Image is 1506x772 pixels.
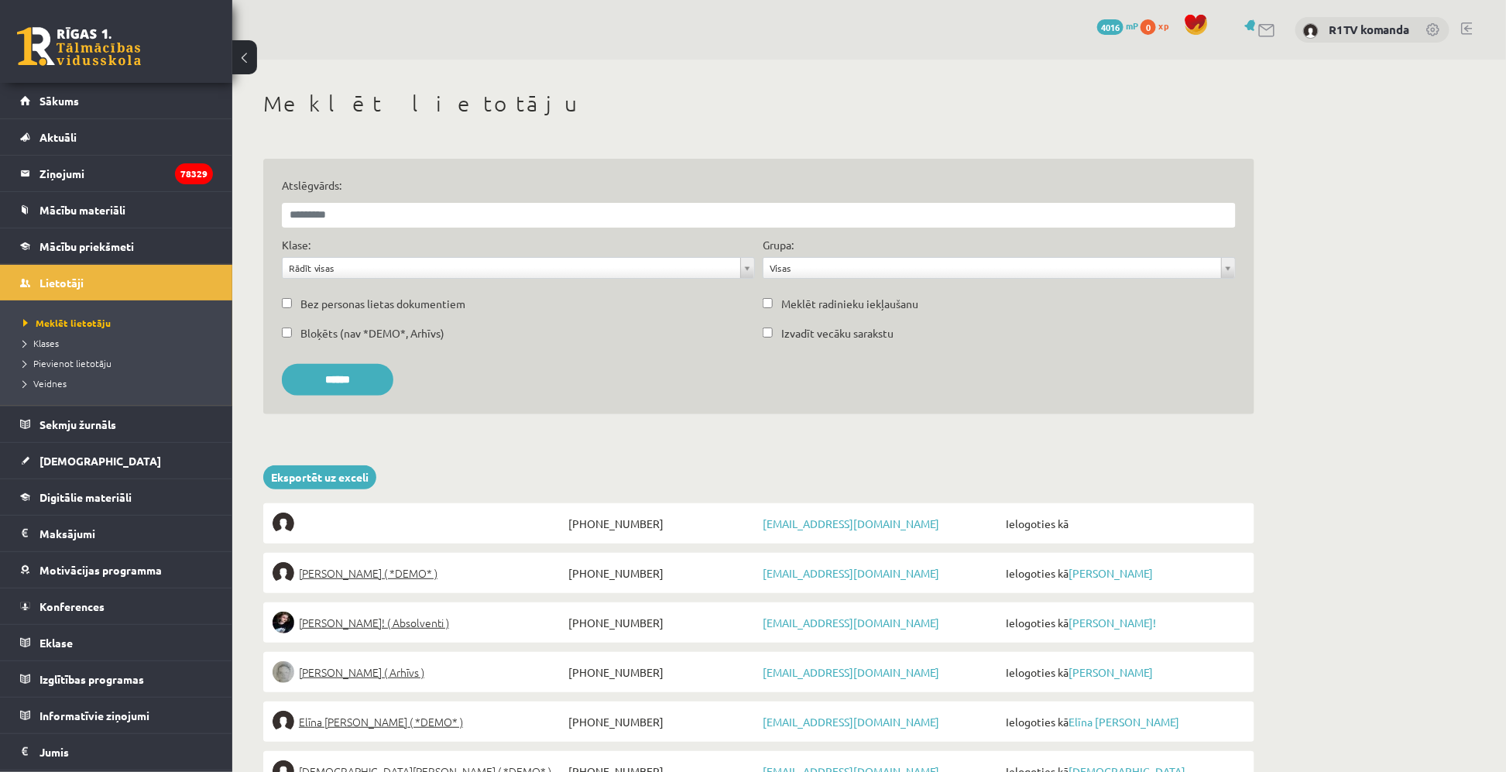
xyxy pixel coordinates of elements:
span: Eklase [39,636,73,650]
a: Veidnes [23,376,217,390]
span: Digitālie materiāli [39,490,132,504]
span: Lietotāji [39,276,84,290]
span: [PHONE_NUMBER] [564,513,759,534]
a: Lietotāji [20,265,213,300]
a: [EMAIL_ADDRESS][DOMAIN_NAME] [763,616,939,630]
span: Ielogoties kā [1002,562,1245,584]
a: Ziņojumi78329 [20,156,213,191]
span: Sekmju žurnāls [39,417,116,431]
span: [PHONE_NUMBER] [564,612,759,633]
span: Pievienot lietotāju [23,357,111,369]
span: 4016 [1097,19,1123,35]
a: 4016 mP [1097,19,1138,32]
span: Jumis [39,745,69,759]
span: Informatīvie ziņojumi [39,709,149,722]
a: Eklase [20,625,213,660]
a: Konferences [20,588,213,624]
img: Sofija Anrio-Karlauska! [273,612,294,633]
span: [PHONE_NUMBER] [564,562,759,584]
span: Sākums [39,94,79,108]
label: Izvadīt vecāku sarakstu [781,325,894,341]
a: Izglītības programas [20,661,213,697]
span: [PERSON_NAME]! ( Absolventi ) [299,612,449,633]
label: Bloķēts (nav *DEMO*, Arhīvs) [300,325,444,341]
legend: Ziņojumi [39,156,213,191]
span: Izglītības programas [39,672,144,686]
a: R1TV komanda [1329,22,1410,37]
span: Motivācijas programma [39,563,162,577]
a: Mācību materiāli [20,192,213,228]
span: Ielogoties kā [1002,711,1245,733]
span: Ielogoties kā [1002,661,1245,683]
img: Lelde Braune [273,661,294,683]
legend: Maksājumi [39,516,213,551]
a: Pievienot lietotāju [23,356,217,370]
a: Eksportēt uz exceli [263,465,376,489]
a: [DEMOGRAPHIC_DATA] [20,443,213,479]
img: Elīna Elizabete Ancveriņa [273,562,294,584]
img: Elīna Jolanta Bunce [273,711,294,733]
label: Meklēt radinieku iekļaušanu [781,296,918,312]
a: [EMAIL_ADDRESS][DOMAIN_NAME] [763,566,939,580]
a: [PERSON_NAME]! ( Absolventi ) [273,612,564,633]
a: Visas [763,258,1235,278]
a: [PERSON_NAME] ( Arhīvs ) [273,661,564,683]
span: mP [1126,19,1138,32]
a: [PERSON_NAME]! [1069,616,1156,630]
span: [PHONE_NUMBER] [564,711,759,733]
span: Ielogoties kā [1002,513,1245,534]
span: Mācību priekšmeti [39,239,134,253]
img: R1TV komanda [1303,23,1319,39]
span: Meklēt lietotāju [23,317,111,329]
span: [PERSON_NAME] ( *DEMO* ) [299,562,437,584]
a: Maksājumi [20,516,213,551]
span: xp [1158,19,1168,32]
a: Elīna [PERSON_NAME] ( *DEMO* ) [273,711,564,733]
span: Rādīt visas [289,258,734,278]
a: Rīgas 1. Tālmācības vidusskola [17,27,141,66]
a: Elīna [PERSON_NAME] [1069,715,1179,729]
span: Veidnes [23,377,67,389]
a: Informatīvie ziņojumi [20,698,213,733]
span: [PHONE_NUMBER] [564,661,759,683]
a: Klases [23,336,217,350]
label: Atslēgvārds: [282,177,1236,194]
span: Aktuāli [39,130,77,144]
label: Klase: [282,237,310,253]
a: Jumis [20,734,213,770]
label: Bez personas lietas dokumentiem [300,296,465,312]
a: Digitālie materiāli [20,479,213,515]
span: 0 [1141,19,1156,35]
a: Mācību priekšmeti [20,228,213,264]
a: [PERSON_NAME] [1069,665,1153,679]
i: 78329 [175,163,213,184]
span: Mācību materiāli [39,203,125,217]
span: Visas [770,258,1215,278]
h1: Meklēt lietotāju [263,91,1254,117]
span: Klases [23,337,59,349]
a: [EMAIL_ADDRESS][DOMAIN_NAME] [763,715,939,729]
a: [PERSON_NAME] ( *DEMO* ) [273,562,564,584]
span: Ielogoties kā [1002,612,1245,633]
a: [EMAIL_ADDRESS][DOMAIN_NAME] [763,665,939,679]
a: Sākums [20,83,213,118]
a: [EMAIL_ADDRESS][DOMAIN_NAME] [763,516,939,530]
a: Meklēt lietotāju [23,316,217,330]
a: [PERSON_NAME] [1069,566,1153,580]
span: Konferences [39,599,105,613]
span: Elīna [PERSON_NAME] ( *DEMO* ) [299,711,463,733]
a: Rādīt visas [283,258,754,278]
a: Sekmju žurnāls [20,407,213,442]
a: Aktuāli [20,119,213,155]
a: 0 xp [1141,19,1176,32]
label: Grupa: [763,237,794,253]
span: [DEMOGRAPHIC_DATA] [39,454,161,468]
a: Motivācijas programma [20,552,213,588]
span: [PERSON_NAME] ( Arhīvs ) [299,661,424,683]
